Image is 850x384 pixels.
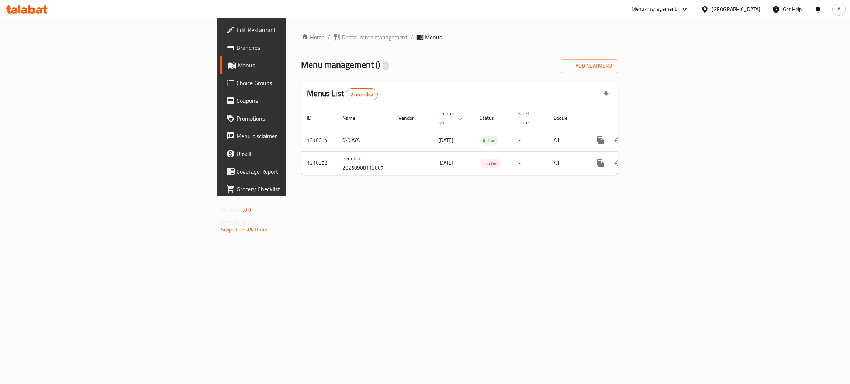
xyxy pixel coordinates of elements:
[221,205,239,214] span: Version:
[238,61,353,70] span: Menus
[548,129,586,151] td: All
[220,56,359,74] a: Menus
[609,132,627,149] button: Change Status
[307,114,321,122] span: ID
[236,78,353,87] span: Choice Groups
[301,33,618,42] nav: breadcrumb
[342,114,365,122] span: Name
[342,33,408,42] span: Restaurants management
[236,25,353,34] span: Edit Restaurant
[597,85,615,103] div: Export file
[554,114,577,122] span: Locale
[301,107,668,175] table: enhanced table
[220,145,359,163] a: Upsell
[438,158,453,168] span: [DATE]
[236,185,353,193] span: Grocery Checklist
[518,109,539,127] span: Start Date
[220,39,359,56] a: Branches
[512,129,548,151] td: -
[236,114,353,123] span: Promotions
[236,149,353,158] span: Upsell
[346,91,377,98] span: 2 record(s)
[336,129,393,151] td: 9\9 AYA
[561,59,618,73] button: Add New Menu
[567,62,612,71] span: Add New Menu
[592,154,609,172] button: more
[236,43,353,52] span: Branches
[336,151,393,175] td: Penotchi, 20250908113007
[346,88,378,100] div: Total records count
[240,205,252,214] span: 1.0.0
[220,74,359,92] a: Choice Groups
[632,5,677,14] div: Menu-management
[592,132,609,149] button: more
[480,159,502,168] span: Inactive
[220,163,359,180] a: Coverage Report
[236,96,353,105] span: Coupons
[837,5,840,13] span: A
[480,114,504,122] span: Status
[480,136,498,145] span: Active
[220,127,359,145] a: Menu disclaimer
[438,109,465,127] span: Created On
[480,136,498,145] div: Active
[425,33,442,42] span: Menus
[512,151,548,175] td: -
[220,92,359,109] a: Coupons
[220,109,359,127] a: Promotions
[333,33,408,42] a: Restaurants management
[586,107,668,129] th: Actions
[438,135,453,145] span: [DATE]
[398,114,424,122] span: Vendor
[307,88,377,100] h2: Menus List
[411,33,413,42] li: /
[236,167,353,176] span: Coverage Report
[712,5,760,13] div: [GEOGRAPHIC_DATA]
[548,151,586,175] td: All
[220,180,359,198] a: Grocery Checklist
[221,225,268,234] a: Support.OpsPlatform
[609,154,627,172] button: Change Status
[220,21,359,39] a: Edit Restaurant
[221,217,255,227] span: Get support on:
[236,132,353,140] span: Menu disclaimer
